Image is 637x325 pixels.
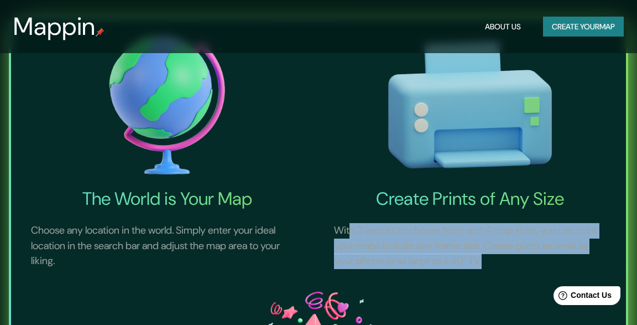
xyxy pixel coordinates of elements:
img: The World is Your Map-icon [18,23,316,188]
img: Create Prints of Any Size-icon [321,23,619,188]
h4: The World is Your Map [18,188,316,210]
p: Choose any location in the world. Simply enter your ideal location in the search bar and adjust t... [18,210,316,282]
h4: Create Prints of Any Size [321,188,619,210]
p: With 3 layouts to choose from and 4 map sizes, you can print your maps to suite any frame size. C... [321,210,619,282]
button: Create yourmap [543,17,624,37]
button: About Us [481,17,525,37]
img: mappin-pin [96,28,105,37]
iframe: Help widget launcher [539,282,625,313]
h3: Mappin [13,12,96,41]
